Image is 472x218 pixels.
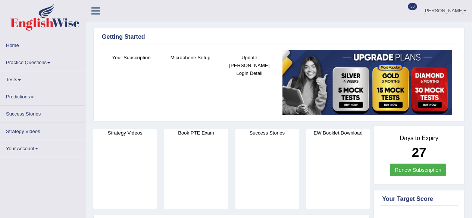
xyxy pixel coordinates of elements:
h4: Your Subscription [106,54,157,61]
a: Home [0,37,85,51]
h4: Strategy Videos [93,129,157,137]
h4: Book PTE Exam [164,129,228,137]
h4: EW Booklet Download [306,129,370,137]
a: Strategy Videos [0,123,85,138]
b: 27 [412,145,426,159]
a: Your Account [0,140,85,155]
div: Your Target Score [382,195,456,203]
a: Tests [0,71,85,86]
a: Predictions [0,88,85,103]
h4: Microphone Setup [165,54,216,61]
h4: Success Stories [235,129,299,137]
span: 30 [408,3,417,10]
h4: Days to Expiry [382,135,456,142]
a: Practice Questions [0,54,85,69]
a: Success Stories [0,105,85,120]
img: small5.jpg [282,50,452,116]
div: Getting Started [102,32,456,41]
h4: Update [PERSON_NAME] Login Detail [224,54,275,77]
a: Renew Subscription [390,164,446,176]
